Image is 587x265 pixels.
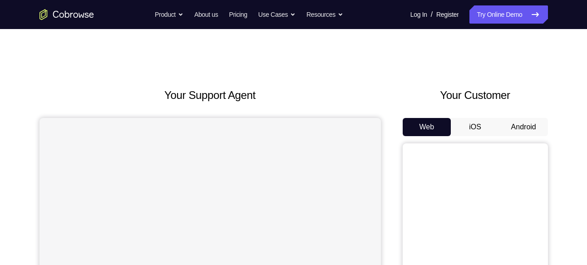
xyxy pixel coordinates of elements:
[431,9,433,20] span: /
[306,5,343,24] button: Resources
[499,118,548,136] button: Android
[403,118,451,136] button: Web
[194,5,218,24] a: About us
[155,5,183,24] button: Product
[39,9,94,20] a: Go to the home page
[436,5,459,24] a: Register
[403,87,548,103] h2: Your Customer
[229,5,247,24] a: Pricing
[39,87,381,103] h2: Your Support Agent
[451,118,499,136] button: iOS
[469,5,548,24] a: Try Online Demo
[258,5,296,24] button: Use Cases
[410,5,427,24] a: Log In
